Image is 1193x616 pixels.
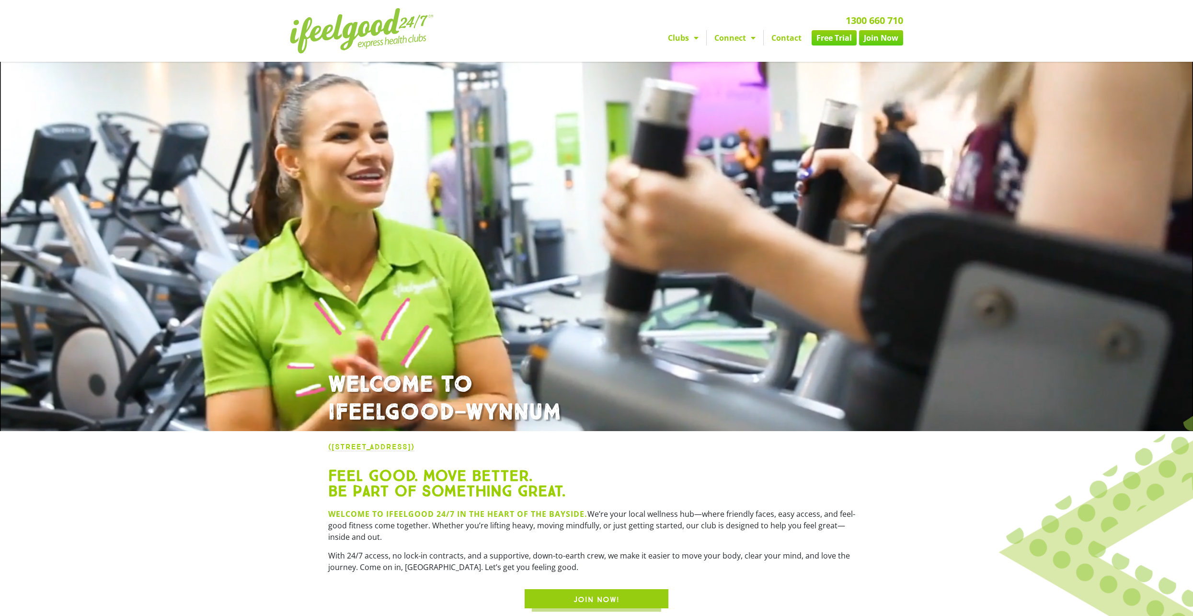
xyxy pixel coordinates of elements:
[328,371,865,426] h1: WELCOME TO IFEELGOOD—WYNNUM
[328,509,587,519] strong: Welcome to ifeelgood 24/7 in the heart of the bayside.
[525,589,668,608] a: JOIN NOW!
[764,30,809,46] a: Contact
[846,14,903,27] a: 1300 660 710
[328,442,414,451] a: ([STREET_ADDRESS])
[574,594,619,605] span: JOIN NOW!
[328,468,865,499] h2: Feel good. Move better. Be part of something great.
[859,30,903,46] a: Join Now
[508,30,903,46] nav: Menu
[328,508,865,543] p: We’re your local wellness hub—where friendly faces, easy access, and feel-good fitness come toget...
[707,30,763,46] a: Connect
[328,550,865,573] p: With 24/7 access, no lock-in contracts, and a supportive, down-to-earth crew, we make it easier t...
[660,30,706,46] a: Clubs
[812,30,857,46] a: Free Trial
